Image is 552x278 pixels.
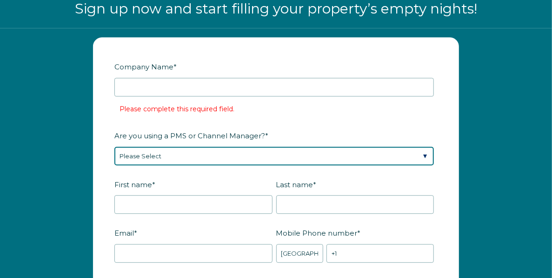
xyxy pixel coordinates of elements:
span: Company Name [114,60,173,74]
span: Last name [276,177,313,192]
span: Mobile Phone number [276,226,358,240]
span: Are you using a PMS or Channel Manager? [114,129,265,143]
span: First name [114,177,152,192]
label: Please complete this required field. [120,105,234,113]
span: Email [114,226,134,240]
